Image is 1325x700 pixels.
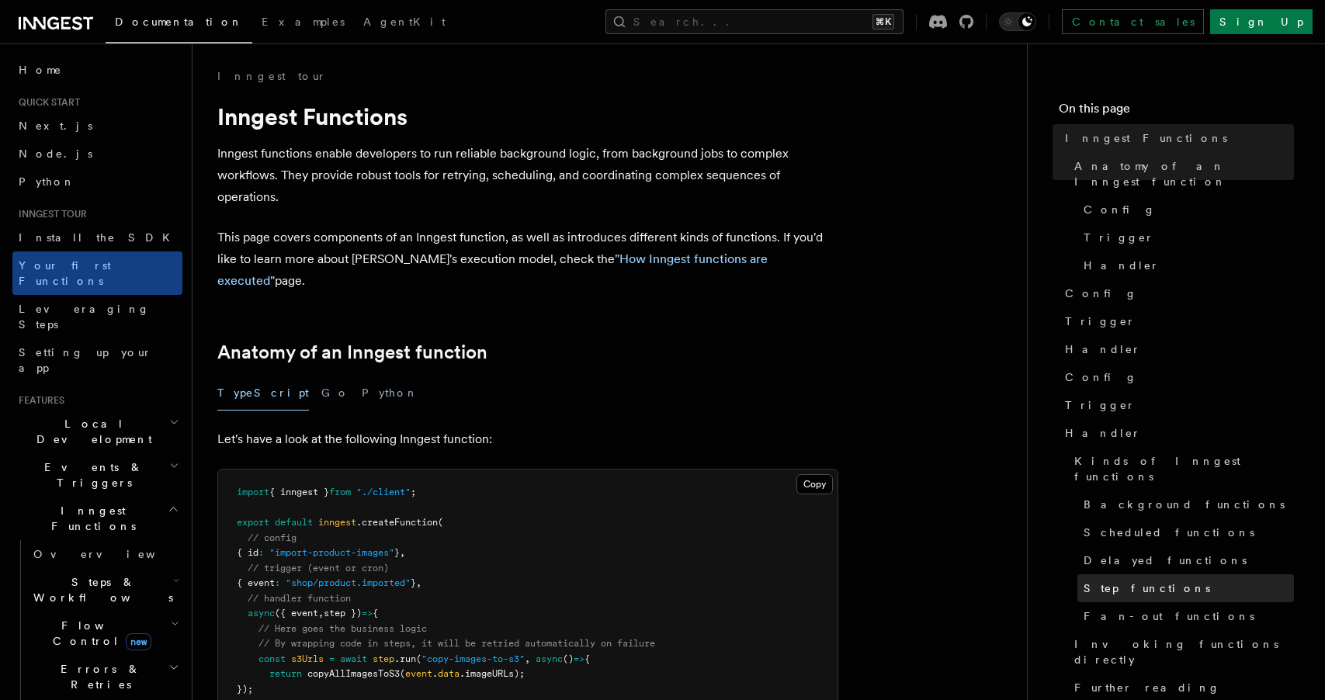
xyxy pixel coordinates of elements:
[248,608,275,619] span: async
[12,112,182,140] a: Next.js
[106,5,252,43] a: Documentation
[19,175,75,188] span: Python
[1084,202,1156,217] span: Config
[237,487,269,497] span: import
[1074,158,1294,189] span: Anatomy of an Inngest function
[394,547,400,558] span: }
[1065,341,1141,357] span: Handler
[12,416,169,447] span: Local Development
[356,487,411,497] span: "./client"
[1065,397,1136,413] span: Trigger
[275,517,313,528] span: default
[307,668,400,679] span: copyAllImagesToS3
[33,548,193,560] span: Overview
[1210,9,1313,34] a: Sign Up
[411,487,416,497] span: ;
[394,653,416,664] span: .run
[27,618,171,649] span: Flow Control
[438,517,443,528] span: (
[584,653,590,664] span: {
[318,608,324,619] span: ,
[1077,224,1294,251] a: Trigger
[432,668,438,679] span: .
[217,102,838,130] h1: Inngest Functions
[12,140,182,168] a: Node.js
[563,653,574,664] span: ()
[237,577,275,588] span: { event
[1077,546,1294,574] a: Delayed functions
[12,208,87,220] span: Inngest tour
[321,376,349,411] button: Go
[115,16,243,28] span: Documentation
[12,453,182,497] button: Events & Triggers
[1059,391,1294,419] a: Trigger
[1059,307,1294,335] a: Trigger
[275,577,280,588] span: :
[27,540,182,568] a: Overview
[796,474,833,494] button: Copy
[12,497,182,540] button: Inngest Functions
[258,547,264,558] span: :
[329,653,335,664] span: =
[1074,636,1294,667] span: Invoking functions directly
[248,593,351,604] span: // handler function
[1077,490,1294,518] a: Background functions
[1068,447,1294,490] a: Kinds of Inngest functions
[1059,279,1294,307] a: Config
[217,341,487,363] a: Anatomy of an Inngest function
[525,653,530,664] span: ,
[400,547,405,558] span: ,
[27,655,182,698] button: Errors & Retries
[1084,553,1247,568] span: Delayed functions
[237,517,269,528] span: export
[248,563,389,574] span: // trigger (event or cron)
[258,638,655,649] span: // By wrapping code in steps, it will be retried automatically on failure
[217,143,838,208] p: Inngest functions enable developers to run reliable background logic, from background jobs to com...
[252,5,354,42] a: Examples
[363,16,446,28] span: AgentKit
[1074,453,1294,484] span: Kinds of Inngest functions
[999,12,1036,31] button: Toggle dark mode
[1059,363,1294,391] a: Config
[872,14,894,29] kbd: ⌘K
[362,376,418,411] button: Python
[1077,574,1294,602] a: Step functions
[1077,251,1294,279] a: Handler
[1077,196,1294,224] a: Config
[1068,630,1294,674] a: Invoking functions directly
[421,653,525,664] span: "copy-images-to-s3"
[373,653,394,664] span: step
[19,120,92,132] span: Next.js
[269,487,329,497] span: { inngest }
[217,376,309,411] button: TypeScript
[12,410,182,453] button: Local Development
[329,487,351,497] span: from
[1065,130,1227,146] span: Inngest Functions
[1065,369,1137,385] span: Config
[12,503,168,534] span: Inngest Functions
[1065,286,1137,301] span: Config
[12,96,80,109] span: Quick start
[12,394,64,407] span: Features
[318,517,356,528] span: inngest
[373,608,378,619] span: {
[1074,680,1220,695] span: Further reading
[12,459,169,490] span: Events & Triggers
[605,9,904,34] button: Search...⌘K
[536,653,563,664] span: async
[217,428,838,450] p: Let's have a look at the following Inngest function:
[1068,152,1294,196] a: Anatomy of an Inngest function
[1084,608,1254,624] span: Fan-out functions
[27,612,182,655] button: Flow Controlnew
[438,668,460,679] span: data
[12,251,182,295] a: Your first Functions
[1059,99,1294,124] h4: On this page
[258,623,427,634] span: // Here goes the business logic
[1084,580,1210,596] span: Step functions
[27,661,168,692] span: Errors & Retries
[19,259,111,287] span: Your first Functions
[340,653,367,664] span: await
[1059,335,1294,363] a: Handler
[262,16,345,28] span: Examples
[275,608,318,619] span: ({ event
